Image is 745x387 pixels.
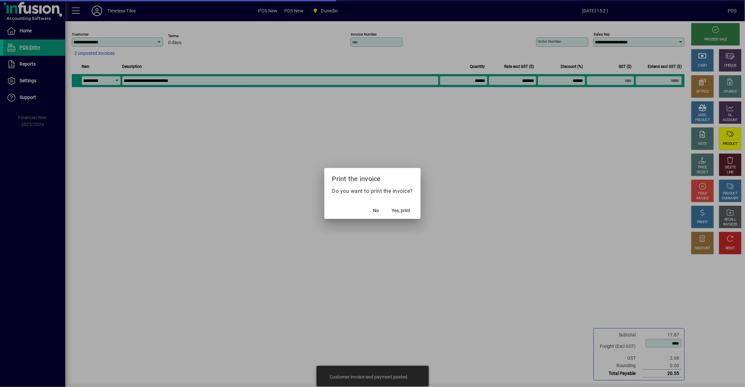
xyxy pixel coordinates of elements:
span: No [373,207,379,214]
span: Yes, print [392,207,410,214]
button: No [365,205,386,216]
p: Do you want to print the invoice? [332,187,413,195]
h2: Print the invoice [324,168,421,187]
button: Yes, print [389,205,413,216]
